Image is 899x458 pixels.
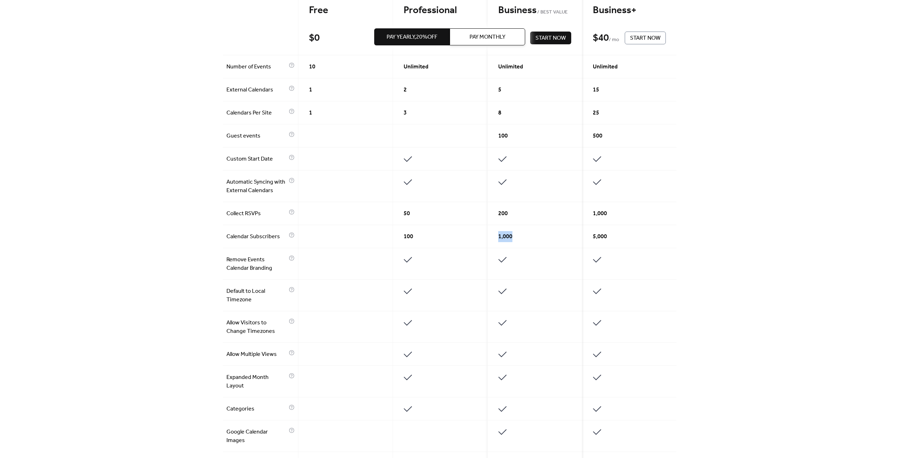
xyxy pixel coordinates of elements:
[226,132,287,140] span: Guest events
[470,33,505,41] span: Pay Monthly
[593,4,666,17] div: Business+
[404,233,413,241] span: 100
[226,63,287,71] span: Number of Events
[530,32,571,44] button: Start Now
[535,34,566,43] span: Start Now
[226,86,287,94] span: External Calendars
[450,28,525,45] button: Pay Monthly
[593,132,602,140] span: 500
[309,109,312,117] span: 1
[226,109,287,117] span: Calendars Per Site
[609,36,619,44] span: / mo
[374,28,450,45] button: Pay Yearly,20%off
[226,287,287,304] span: Default to Local Timezone
[309,63,315,71] span: 10
[593,233,607,241] span: 5,000
[593,32,609,44] div: $ 40
[593,109,599,117] span: 25
[226,256,287,273] span: Remove Events Calendar Branding
[498,86,501,94] span: 5
[226,210,287,218] span: Collect RSVPs
[498,233,512,241] span: 1,000
[498,109,501,117] span: 8
[625,32,666,44] button: Start Now
[226,373,287,390] span: Expanded Month Layout
[309,32,320,44] div: $ 0
[536,8,568,17] span: BEST VALUE
[226,428,287,445] span: Google Calendar Images
[630,34,661,43] span: Start Now
[226,155,287,163] span: Custom Start Date
[226,405,287,413] span: Categories
[593,210,607,218] span: 1,000
[404,109,407,117] span: 3
[309,4,382,17] div: Free
[309,86,312,94] span: 1
[404,210,410,218] span: 50
[226,350,287,359] span: Allow Multiple Views
[498,4,571,17] div: Business
[226,319,287,336] span: Allow Visitors to Change Timezones
[498,210,508,218] span: 200
[498,132,508,140] span: 100
[593,86,599,94] span: 15
[226,233,287,241] span: Calendar Subscribers
[387,33,437,41] span: Pay Yearly, 20% off
[226,178,287,195] span: Automatic Syncing with External Calendars
[404,86,407,94] span: 2
[593,63,618,71] span: Unlimited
